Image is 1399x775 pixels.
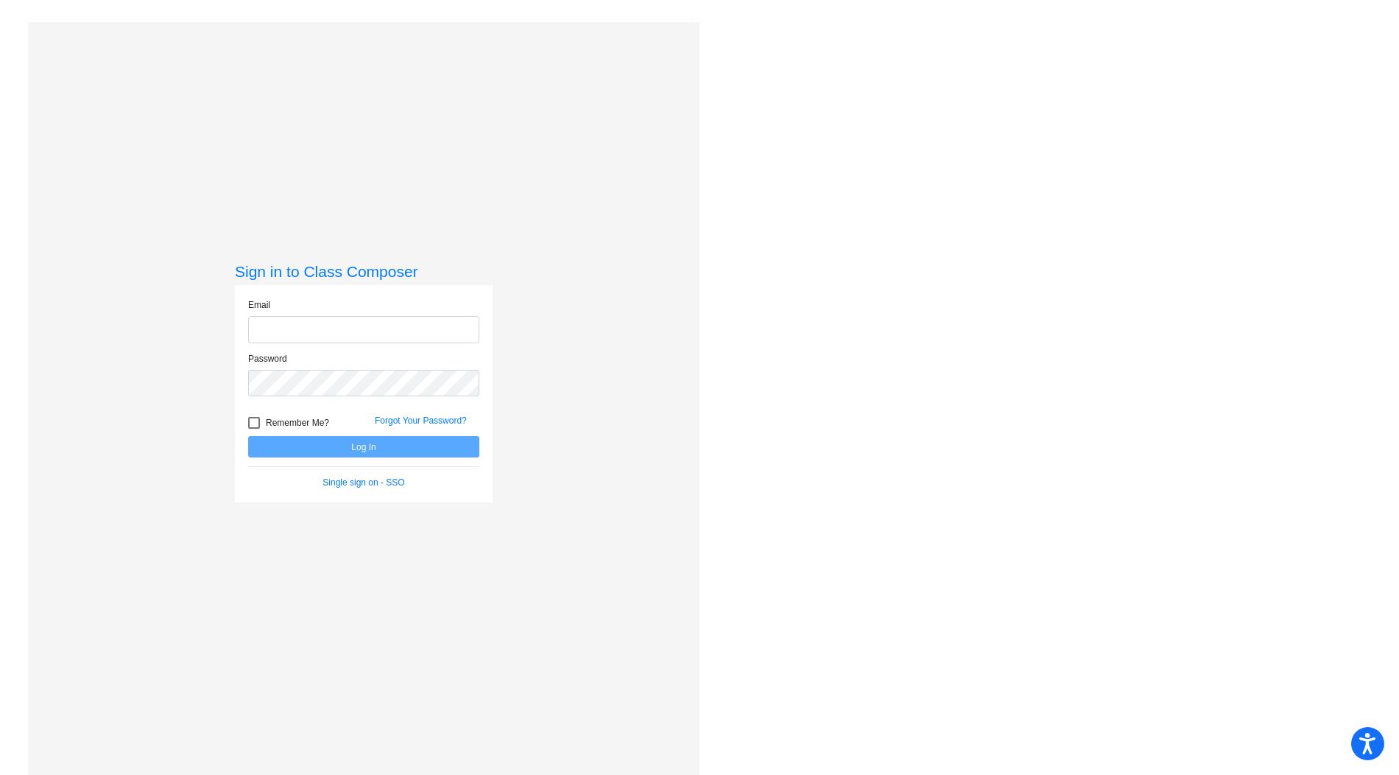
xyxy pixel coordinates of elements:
a: Forgot Your Password? [375,415,467,426]
label: Password [248,352,287,365]
span: Remember Me? [266,414,329,432]
h3: Sign in to Class Composer [235,262,493,281]
label: Email [248,298,270,312]
button: Log In [248,436,479,457]
a: Single sign on - SSO [323,477,404,488]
